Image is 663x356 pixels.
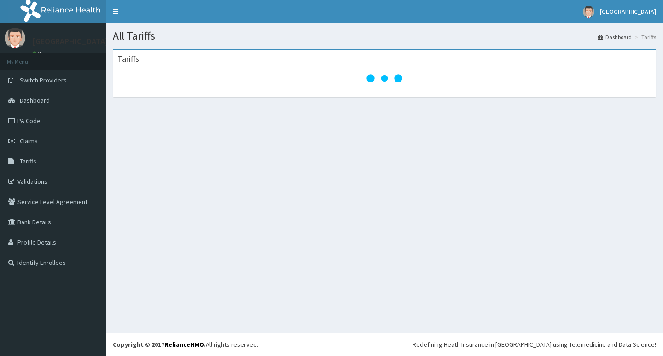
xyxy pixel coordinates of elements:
[5,28,25,48] img: User Image
[113,340,206,349] strong: Copyright © 2017 .
[117,55,139,63] h3: Tariffs
[20,137,38,145] span: Claims
[366,60,403,97] svg: audio-loading
[20,96,50,105] span: Dashboard
[113,30,656,42] h1: All Tariffs
[32,50,54,57] a: Online
[20,157,36,165] span: Tariffs
[20,76,67,84] span: Switch Providers
[32,37,108,46] p: [GEOGRAPHIC_DATA]
[164,340,204,349] a: RelianceHMO
[106,333,663,356] footer: All rights reserved.
[583,6,594,18] img: User Image
[598,33,632,41] a: Dashboard
[633,33,656,41] li: Tariffs
[413,340,656,349] div: Redefining Heath Insurance in [GEOGRAPHIC_DATA] using Telemedicine and Data Science!
[600,7,656,16] span: [GEOGRAPHIC_DATA]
